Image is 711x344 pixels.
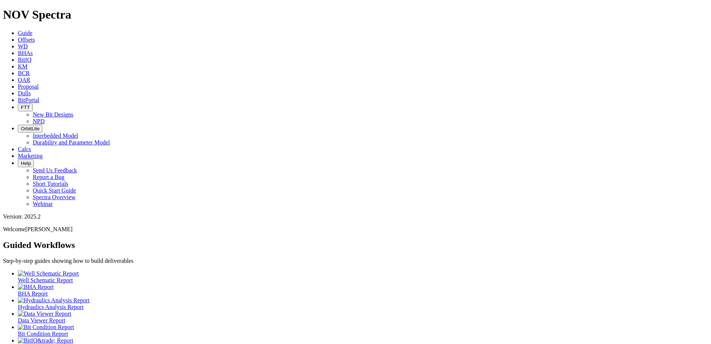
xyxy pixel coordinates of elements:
button: OrbitLite [18,125,42,133]
h1: NOV Spectra [3,8,708,22]
img: Hydraulics Analysis Report [18,297,90,304]
a: Data Viewer Report Data Viewer Report [18,310,708,324]
span: BHA Report [18,290,48,297]
span: Well Schematic Report [18,277,73,283]
a: BitPortal [18,97,39,103]
span: FTT [21,105,30,110]
p: Welcome [3,226,708,233]
img: BitIQ&trade; Report [18,337,73,344]
a: Durability and Parameter Model [33,139,110,146]
a: BHAs [18,50,33,56]
a: Calcs [18,146,31,152]
a: WD [18,43,28,50]
a: Quick Start Guide [33,187,76,194]
button: FTT [18,103,33,111]
a: Bit Condition Report Bit Condition Report [18,324,708,337]
div: Version: 2025.2 [3,213,708,220]
a: Report a Bug [33,174,64,180]
a: Spectra Overview [33,194,75,200]
a: Marketing [18,153,43,159]
button: Help [18,159,34,167]
a: Well Schematic Report Well Schematic Report [18,270,708,283]
a: Send Us Feedback [33,167,77,173]
a: Guide [18,30,32,36]
a: Dulls [18,90,31,96]
a: Interbedded Model [33,133,78,139]
span: OrbitLite [21,126,39,131]
span: [PERSON_NAME] [25,226,73,232]
a: OAR [18,77,30,83]
a: Proposal [18,83,39,90]
p: Step-by-step guides showing how to build deliverables [3,258,708,264]
img: Bit Condition Report [18,324,74,331]
img: Data Viewer Report [18,310,71,317]
a: KM [18,63,28,70]
span: Data Viewer Report [18,317,65,324]
a: Webinar [33,201,53,207]
a: BitIQ [18,57,31,63]
a: Hydraulics Analysis Report Hydraulics Analysis Report [18,297,708,310]
a: BHA Report BHA Report [18,284,708,297]
a: New Bit Designs [33,111,73,118]
img: Well Schematic Report [18,270,79,277]
a: Short Tutorials [33,181,68,187]
span: Help [21,160,31,166]
a: BCR [18,70,30,76]
a: Offsets [18,36,35,43]
span: Bit Condition Report [18,331,68,337]
img: BHA Report [18,284,54,290]
h2: Guided Workflows [3,240,708,250]
a: NPD [33,118,45,124]
span: Hydraulics Analysis Report [18,304,84,310]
